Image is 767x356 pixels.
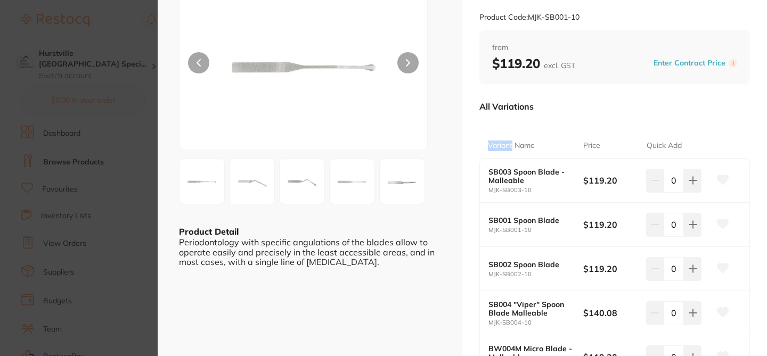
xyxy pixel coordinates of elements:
p: Quick Add [647,140,682,151]
b: SB001 Spoon Blade [488,216,574,225]
img: YncwNG0tanBn [383,162,421,201]
b: SB004 "Viper" Spoon Blade Malleable [488,300,574,317]
p: All Variations [479,101,534,112]
button: Enter Contract Price [650,58,729,68]
b: SB002 Spoon Blade [488,260,574,269]
img: anBn [333,162,371,201]
b: $119.20 [583,175,640,186]
small: MJK-SB001-10 [488,227,583,234]
p: Variant Name [488,140,535,151]
b: Product Detail [179,226,239,237]
b: SB003 Spoon Blade - Malleable [488,168,574,185]
div: Periodontology with specific angulations of the blades allow to operate easily and precisely in t... [179,237,441,267]
img: c2IwMDMtanBn [183,162,221,201]
small: MJK-SB002-10 [488,271,583,278]
small: MJK-SB003-10 [488,187,583,194]
label: i [729,59,737,68]
span: excl. GST [544,61,575,70]
img: c2IwMDEtanBn [233,162,271,201]
p: Price [583,140,600,151]
b: $140.08 [583,307,640,319]
b: $119.20 [583,219,640,230]
small: MJK-SB004-10 [488,319,583,326]
b: $119.20 [583,263,640,275]
small: Product Code: MJK-SB001-10 [479,13,580,22]
span: from [492,43,737,53]
b: $119.20 [492,55,575,71]
img: c2IwMDItanBn [283,162,321,201]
